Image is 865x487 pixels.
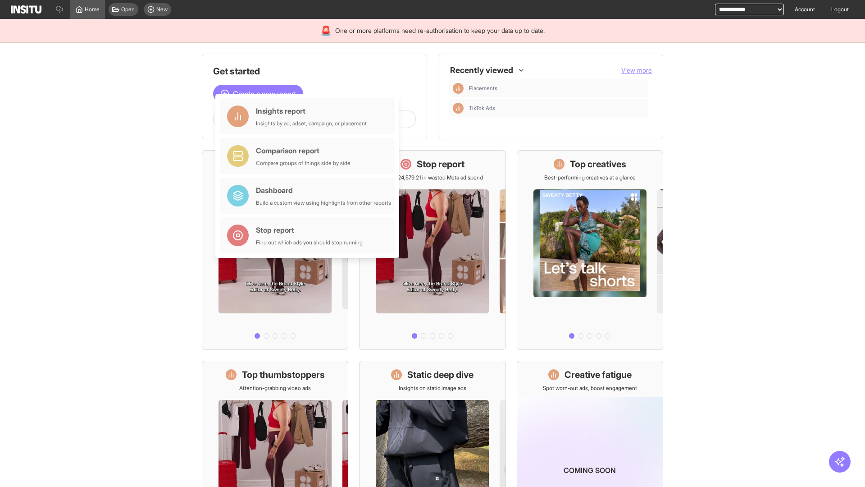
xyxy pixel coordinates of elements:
button: Create a new report [213,85,303,103]
div: 🚨 [320,24,332,37]
button: View more [621,66,652,75]
span: Placements [469,85,497,92]
div: Insights report [256,106,367,116]
span: Home [85,6,100,13]
h1: Static deep dive [407,368,473,381]
div: Insights by ad, adset, campaign, or placement [256,120,367,127]
h1: Get started [213,65,416,78]
span: TikTok Ads [469,105,645,112]
span: One or more platforms need re-authorisation to keep your data up to date. [335,26,545,35]
div: Stop report [256,225,363,235]
p: Attention-grabbing video ads [239,385,311,392]
h1: Stop report [417,158,464,170]
div: Compare groups of things side by side [256,160,351,167]
span: TikTok Ads [469,105,495,112]
img: Logo [11,5,41,14]
span: View more [621,66,652,74]
span: New [156,6,168,13]
p: Save £24,579.21 in wasted Meta ad spend [382,174,483,181]
h1: Top thumbstoppers [242,368,325,381]
div: Comparison report [256,145,351,156]
span: Placements [469,85,645,92]
a: Stop reportSave £24,579.21 in wasted Meta ad spend [359,150,505,350]
a: Top creativesBest-performing creatives at a glance [517,150,663,350]
span: Create a new report [233,88,296,99]
div: Dashboard [256,185,391,196]
p: Best-performing creatives at a glance [544,174,636,181]
div: Build a custom view using highlights from other reports [256,199,391,207]
span: Open [121,6,135,13]
p: Insights on static image ads [399,385,466,392]
div: Insights [453,103,464,114]
div: Insights [453,83,464,94]
div: Find out which ads you should stop running [256,239,363,246]
a: What's live nowSee all active ads instantly [202,150,348,350]
h1: Top creatives [570,158,626,170]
